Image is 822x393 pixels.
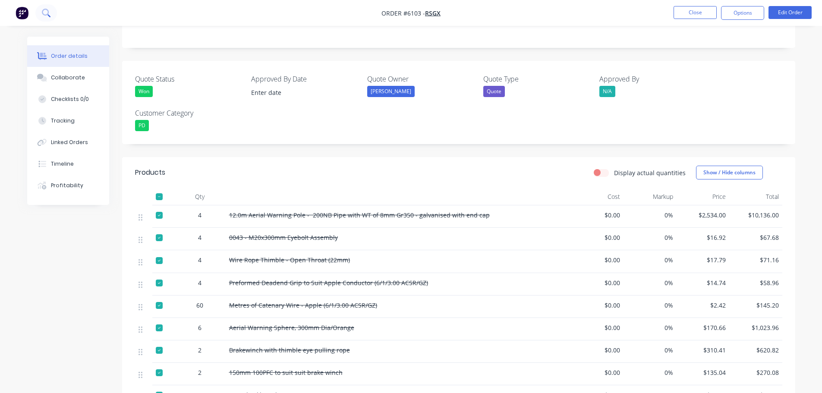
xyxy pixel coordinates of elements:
[135,86,153,97] div: Won
[229,324,354,332] span: Aerial Warning Sphere, 300mm Dia/Orange
[574,233,620,242] span: $0.00
[674,6,717,19] button: Close
[198,255,202,264] span: 4
[574,211,620,220] span: $0.00
[680,278,726,287] span: $14.74
[733,323,779,332] span: $1,023.96
[627,278,673,287] span: 0%
[51,138,88,146] div: Linked Orders
[174,188,226,205] div: Qty
[680,346,726,355] span: $310.41
[680,368,726,377] span: $135.04
[135,108,243,118] label: Customer Category
[627,301,673,310] span: 0%
[27,88,109,110] button: Checklists 0/0
[483,74,591,84] label: Quote Type
[229,301,377,309] span: Metres of Catenary Wire - Apple (6/1/3.00 ACSR/GZ)
[627,233,673,242] span: 0%
[425,9,441,17] a: RSGx
[229,279,428,287] span: Preformed Deadend Grip to Suit Apple Conductor (6/1/3.00 ACSR/GZ)
[27,67,109,88] button: Collaborate
[229,211,490,219] span: 12.0m Aerial Warning Pole - 200NB Pipe with WT of 8mm Gr350 - galvanised with end cap
[51,182,83,189] div: Profitability
[680,301,726,310] span: $2.42
[229,256,350,264] span: Wire Rope Thimble - Open Throat (22mm)
[627,368,673,377] span: 0%
[733,301,779,310] span: $145.20
[733,233,779,242] span: $67.68
[229,233,338,242] span: 0043 - M20x300mm Eyebolt Assembly
[574,323,620,332] span: $0.00
[27,132,109,153] button: Linked Orders
[680,233,726,242] span: $16.92
[198,368,202,377] span: 2
[27,110,109,132] button: Tracking
[51,52,88,60] div: Order details
[27,153,109,175] button: Timeline
[483,86,505,97] div: Quote
[198,278,202,287] span: 4
[599,74,707,84] label: Approved By
[229,368,343,377] span: 150mm 100PFC to suit suit brake winch
[729,188,782,205] div: Total
[245,86,353,99] input: Enter date
[627,211,673,220] span: 0%
[574,255,620,264] span: $0.00
[51,74,85,82] div: Collaborate
[135,120,149,131] div: PD
[627,323,673,332] span: 0%
[135,74,243,84] label: Quote Status
[614,168,686,177] label: Display actual quantities
[51,160,74,168] div: Timeline
[135,167,165,178] div: Products
[367,74,475,84] label: Quote Owner
[733,278,779,287] span: $58.96
[599,86,615,97] div: N/A
[27,175,109,196] button: Profitability
[733,255,779,264] span: $71.16
[571,188,624,205] div: Cost
[198,323,202,332] span: 6
[229,346,350,354] span: Brakewinch with thimble eye pulling rope
[51,117,75,125] div: Tracking
[367,86,415,97] div: [PERSON_NAME]
[574,346,620,355] span: $0.00
[574,278,620,287] span: $0.00
[680,255,726,264] span: $17.79
[16,6,28,19] img: Factory
[680,211,726,220] span: $2,534.00
[51,95,89,103] div: Checklists 0/0
[696,166,763,179] button: Show / Hide columns
[198,211,202,220] span: 4
[624,188,677,205] div: Markup
[574,368,620,377] span: $0.00
[768,6,812,19] button: Edit Order
[251,74,359,84] label: Approved By Date
[27,45,109,67] button: Order details
[381,9,425,17] span: Order #6103 -
[574,301,620,310] span: $0.00
[627,346,673,355] span: 0%
[733,368,779,377] span: $270.08
[733,346,779,355] span: $620.82
[627,255,673,264] span: 0%
[677,188,730,205] div: Price
[198,346,202,355] span: 2
[680,323,726,332] span: $170.66
[196,301,203,310] span: 60
[733,211,779,220] span: $10,136.00
[721,6,764,20] button: Options
[198,233,202,242] span: 4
